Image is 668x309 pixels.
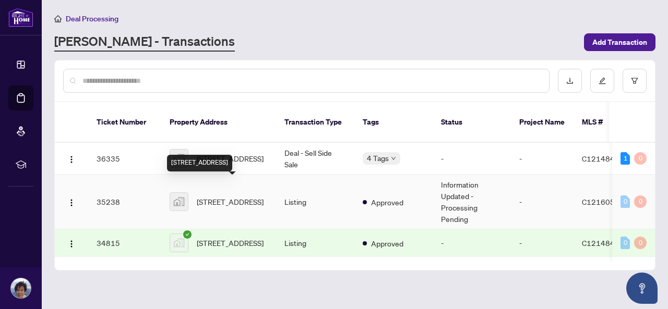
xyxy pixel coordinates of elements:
div: 0 [621,195,630,208]
td: - [511,175,574,229]
span: 4 Tags [367,152,389,164]
td: Information Updated - Processing Pending [433,175,511,229]
span: download [566,77,574,84]
div: 0 [634,195,647,208]
div: [STREET_ADDRESS] [167,155,232,171]
div: 0 [621,237,630,249]
button: Logo [63,234,80,251]
th: MLS # [574,102,636,143]
button: filter [623,69,647,93]
span: C12148442 [582,154,624,163]
span: Approved [371,196,403,208]
span: [STREET_ADDRESS] [197,153,264,164]
th: Property Address [161,102,276,143]
span: check-circle [183,230,192,239]
th: Transaction Type [276,102,354,143]
button: Logo [63,193,80,210]
img: logo [8,8,33,27]
td: - [433,143,511,175]
img: thumbnail-img [170,234,188,252]
button: Add Transaction [584,33,655,51]
span: filter [631,77,638,84]
th: Tags [354,102,433,143]
img: thumbnail-img [170,150,188,167]
span: edit [599,77,606,84]
td: - [433,229,511,257]
div: 0 [634,237,647,249]
span: [STREET_ADDRESS] [197,237,264,249]
th: Ticket Number [88,102,161,143]
div: 0 [634,152,647,165]
span: Add Transaction [592,34,647,51]
th: Status [433,102,511,143]
span: C12160542 [582,197,624,206]
td: Deal - Sell Side Sale [276,143,354,175]
td: 35238 [88,175,161,229]
td: - [511,143,574,175]
span: [STREET_ADDRESS] [197,196,264,207]
button: Open asap [626,273,658,304]
span: C12148442 [582,238,624,248]
img: Logo [67,155,76,164]
div: 1 [621,152,630,165]
a: [PERSON_NAME] - Transactions [54,33,235,52]
img: Profile Icon [11,278,31,298]
img: Logo [67,199,76,207]
span: Approved [371,238,403,249]
td: Listing [276,229,354,257]
span: home [54,15,62,22]
span: Deal Processing [66,14,118,23]
span: down [391,156,396,161]
button: Logo [63,150,80,167]
td: 36335 [88,143,161,175]
button: download [558,69,582,93]
td: 34815 [88,229,161,257]
td: - [511,229,574,257]
img: thumbnail-img [170,193,188,211]
th: Project Name [511,102,574,143]
button: edit [590,69,614,93]
img: Logo [67,240,76,248]
td: Listing [276,175,354,229]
